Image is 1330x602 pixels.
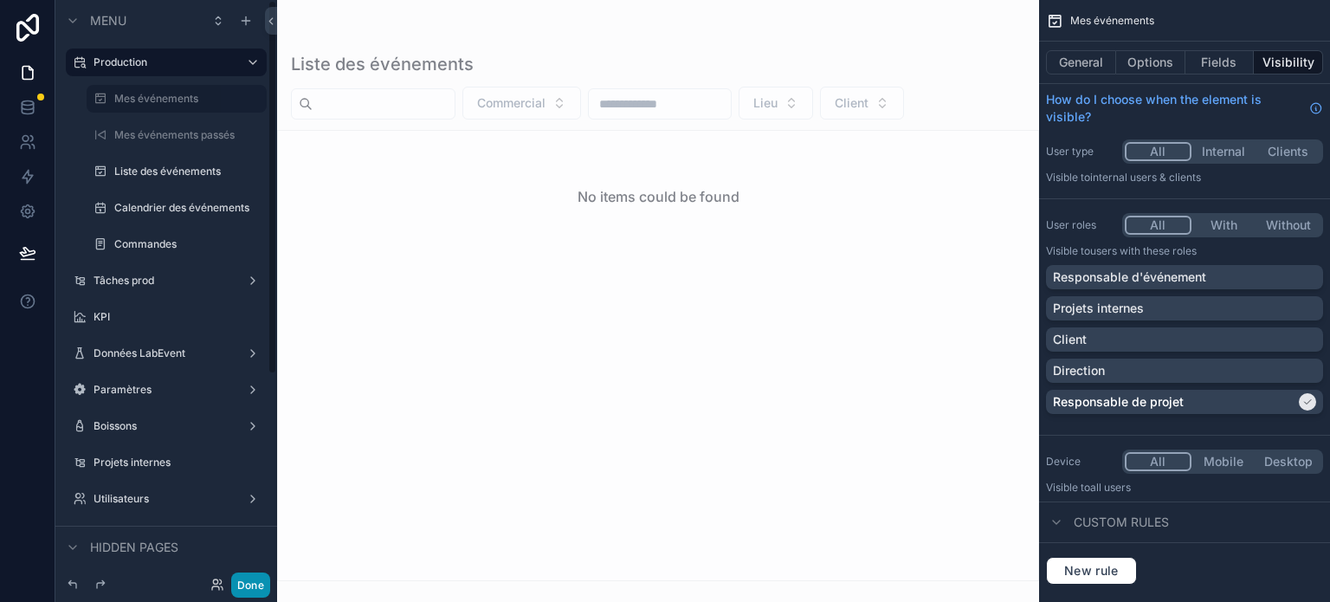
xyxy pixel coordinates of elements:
button: All [1125,452,1191,471]
button: Clients [1256,142,1320,161]
label: Mes événements passés [114,128,263,142]
button: Mobile [1191,452,1256,471]
label: Tâches prod [94,274,239,288]
label: Calendrier des événements [114,201,263,215]
span: Menu [90,12,126,29]
span: New rule [1057,563,1126,579]
p: Client [1053,331,1087,348]
label: Boissons [94,419,239,433]
button: Options [1116,50,1185,74]
label: User type [1046,145,1115,159]
span: Custom rules [1074,514,1169,531]
label: Commandes [114,237,263,251]
button: Done [231,573,270,598]
button: New rule [1046,557,1137,585]
span: Mes événements [1070,14,1154,28]
label: KPI [94,310,263,324]
p: Responsable d'événement [1053,269,1206,286]
span: Users with these roles [1090,244,1197,257]
label: Device [1046,455,1115,469]
p: Visible to [1046,171,1323,184]
label: User roles [1046,218,1115,232]
span: all users [1090,481,1131,494]
p: Projets internes [1053,300,1144,317]
a: How do I choose when the element is visible? [1046,91,1323,126]
span: Internal users & clients [1090,171,1201,184]
button: All [1125,216,1191,235]
button: Desktop [1256,452,1320,471]
span: How do I choose when the element is visible? [1046,91,1302,126]
button: With [1191,216,1256,235]
button: General [1046,50,1116,74]
label: Mes événements [114,92,256,106]
label: Utilisateurs [94,492,239,506]
p: Responsable de projet [1053,393,1184,411]
label: Production [94,55,232,69]
button: Without [1256,216,1320,235]
span: Hidden pages [90,539,178,556]
p: Visible to [1046,244,1323,258]
label: Données LabEvent [94,346,239,360]
label: Paramètres [94,383,239,397]
button: All [1125,142,1191,161]
label: Projets internes [94,456,263,469]
p: Direction [1053,362,1105,379]
button: Fields [1185,50,1255,74]
button: Internal [1191,142,1256,161]
label: Liste des événements [114,165,263,178]
p: Visible to [1046,481,1323,495]
button: Visibility [1254,50,1323,74]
